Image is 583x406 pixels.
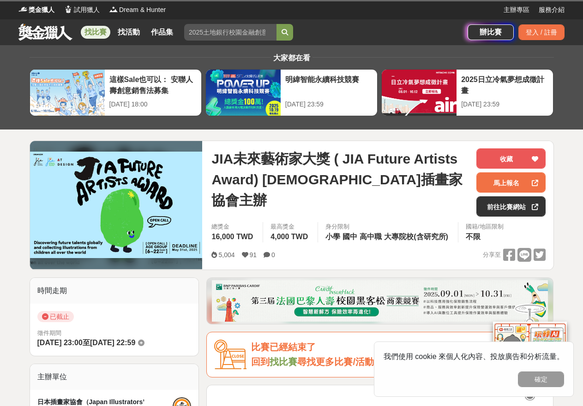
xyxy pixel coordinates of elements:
a: 馬上報名 [476,172,546,193]
img: Icon [214,340,246,370]
button: 收藏 [476,148,546,169]
div: 登入 / 註冊 [518,24,565,40]
div: [DATE] 23:59 [285,100,373,109]
span: 0 [271,251,275,259]
div: [DATE] 23:59 [461,100,548,109]
span: 已截止 [37,311,74,322]
span: 尋找更多比賽/活動吧！ [297,357,392,367]
a: 2025日立冷氣夢想成徵計畫[DATE] 23:59 [381,69,553,116]
span: 5,004 [218,251,234,259]
span: 高中職 [360,233,382,241]
span: [DATE] 23:00 [37,339,83,347]
img: Logo [109,5,118,14]
a: 辦比賽 [468,24,514,40]
a: 前往比賽網站 [476,196,546,217]
span: 試用獵人 [74,5,100,15]
img: d2146d9a-e6f6-4337-9592-8cefde37ba6b.png [493,322,567,383]
div: 時間走期 [30,278,199,304]
span: 4,000 TWD [270,233,308,241]
span: 分享至 [483,248,501,262]
div: 主辦單位 [30,364,199,390]
a: 作品集 [147,26,177,39]
span: JIA未來藝術家大獎 ( JIA Future Artists Award) [DEMOGRAPHIC_DATA]插畫家協會主辦 [211,148,469,211]
img: Logo [64,5,73,14]
a: 找比賽 [81,26,110,39]
img: Cover Image [30,152,203,258]
span: 不限 [466,233,481,241]
div: [DATE] 18:00 [109,100,197,109]
span: 回到 [251,357,270,367]
div: 國籍/地區限制 [466,222,504,231]
div: 身分限制 [325,222,451,231]
a: 服務介紹 [539,5,565,15]
span: Dream & Hunter [119,5,166,15]
span: 最高獎金 [270,222,310,231]
span: 大專院校(含研究所) [384,233,448,241]
span: 小學 [325,233,340,241]
input: 2025土地銀行校園金融創意挑戰賽：從你出發 開啟智慧金融新頁 [184,24,276,41]
span: 總獎金 [211,222,255,231]
a: 找活動 [114,26,144,39]
span: 我們使用 cookie 來個人化內容、投放廣告和分析流量。 [384,353,564,360]
span: [DATE] 22:59 [90,339,135,347]
span: 91 [250,251,257,259]
div: 比賽已經結束了 [251,340,546,355]
span: 徵件期間 [37,330,61,336]
a: Logo試用獵人 [64,5,100,15]
img: 331336aa-f601-432f-a281-8c17b531526f.png [212,280,548,322]
div: 明緯智能永續科技競賽 [285,74,373,95]
span: 16,000 TWD [211,233,253,241]
div: 2025日立冷氣夢想成徵計畫 [461,74,548,95]
div: 這樣Sale也可以： 安聯人壽創意銷售法募集 [109,74,197,95]
a: LogoDream & Hunter [109,5,166,15]
a: 這樣Sale也可以： 安聯人壽創意銷售法募集[DATE] 18:00 [30,69,202,116]
a: 找比賽 [270,357,297,367]
button: 確定 [518,371,564,387]
a: Logo獎金獵人 [18,5,54,15]
span: 國中 [343,233,357,241]
a: 主辦專區 [504,5,529,15]
img: Logo [18,5,28,14]
span: 獎金獵人 [29,5,54,15]
a: 明緯智能永續科技競賽[DATE] 23:59 [205,69,378,116]
span: 至 [83,339,90,347]
span: 大家都在看 [271,54,313,62]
